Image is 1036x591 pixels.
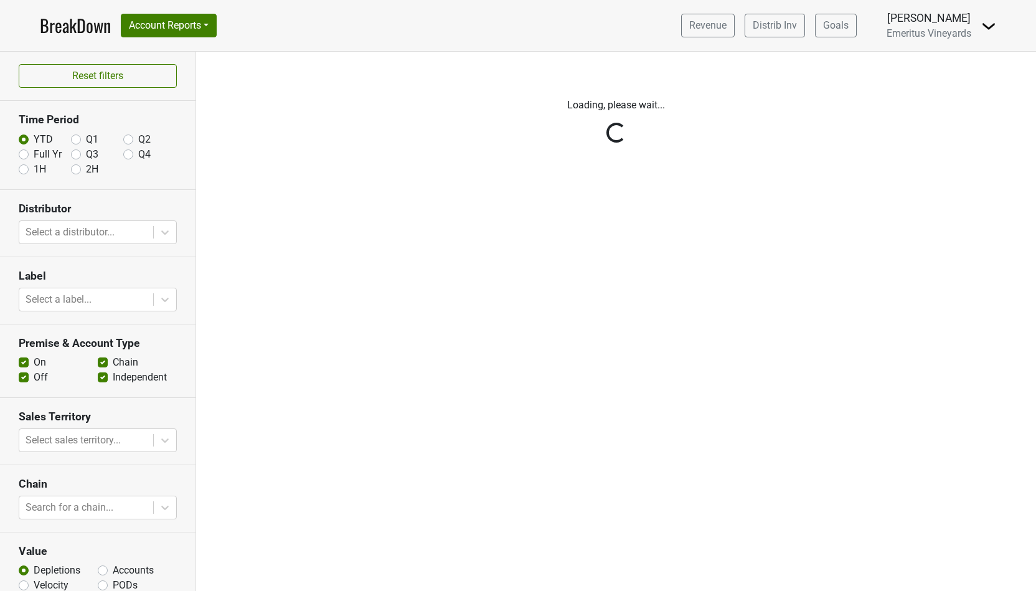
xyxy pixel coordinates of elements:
[271,98,962,113] p: Loading, please wait...
[815,14,857,37] a: Goals
[121,14,217,37] button: Account Reports
[887,27,971,39] span: Emeritus Vineyards
[681,14,735,37] a: Revenue
[745,14,805,37] a: Distrib Inv
[887,10,971,26] div: [PERSON_NAME]
[981,19,996,34] img: Dropdown Menu
[40,12,111,39] a: BreakDown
